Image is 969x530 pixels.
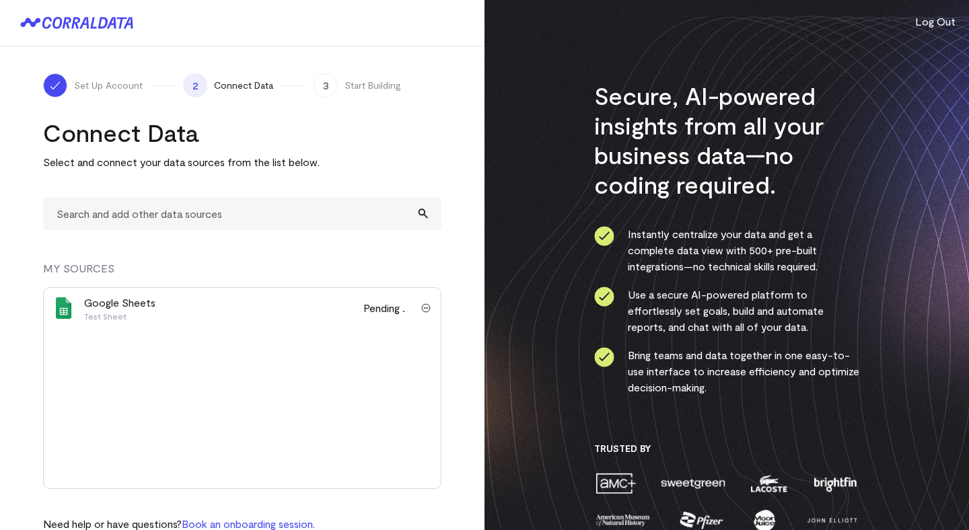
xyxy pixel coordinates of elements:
[915,13,956,30] button: Log Out
[363,300,411,316] span: Pending
[594,287,614,307] img: ico-check-circle-4b19435c.svg
[43,197,441,230] input: Search and add other data sources
[314,73,338,98] span: 3
[594,347,860,395] li: Bring teams and data together in one easy-to-use interface to increase efficiency and optimize de...
[749,471,789,495] img: lacoste-7a6b0538.png
[183,73,207,98] span: 2
[594,226,860,274] li: Instantly centralize your data and get a complete data view with 500+ pre-built integrations—no t...
[48,79,62,92] img: ico-check-white-5ff98cb1.svg
[74,79,143,92] span: Set Up Account
[594,347,614,367] img: ico-check-circle-4b19435c.svg
[43,154,441,170] p: Select and connect your data sources from the list below.
[421,303,431,313] img: trash-40e54a27.svg
[43,118,441,147] h2: Connect Data
[659,471,727,495] img: sweetgreen-1d1fb32c.png
[811,471,859,495] img: brightfin-a251e171.png
[53,297,75,319] img: google_sheets-5a4bad8e.svg
[594,226,614,246] img: ico-check-circle-4b19435c.svg
[214,79,273,92] span: Connect Data
[345,79,401,92] span: Start Building
[594,81,860,199] h3: Secure, AI-powered insights from all your business data—no coding required.
[43,260,441,287] div: MY SOURCES
[594,443,860,455] h3: Trusted By
[182,517,315,530] a: Book an onboarding session.
[594,287,860,335] li: Use a secure AI-powered platform to effortlessly set goals, build and automate reports, and chat ...
[84,311,155,321] p: Test Sheet
[594,471,637,495] img: amc-0b11a8f1.png
[84,295,155,321] div: Google Sheets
